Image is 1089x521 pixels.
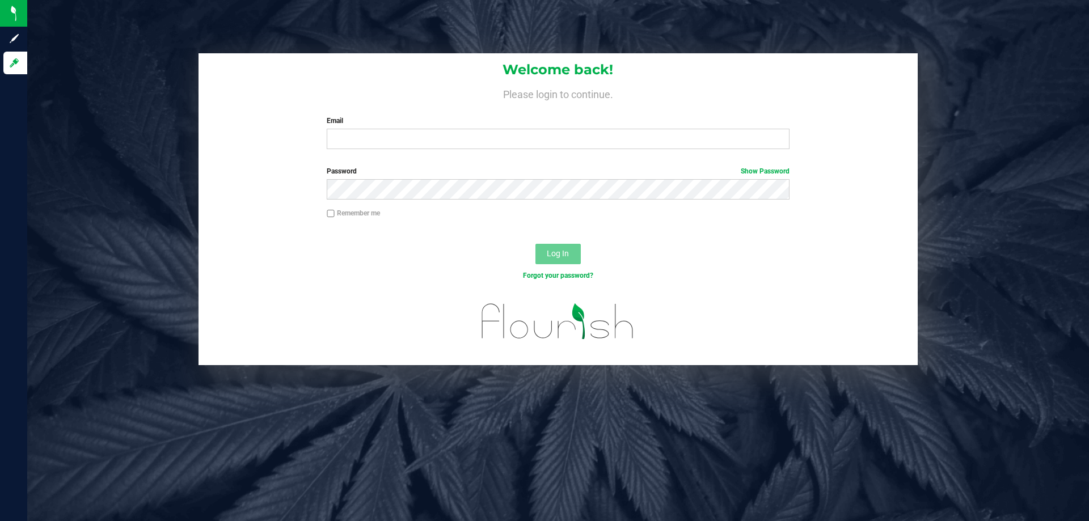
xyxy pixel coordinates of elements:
[327,167,357,175] span: Password
[327,210,335,218] input: Remember me
[9,57,20,69] inline-svg: Log in
[199,62,918,77] h1: Welcome back!
[468,293,648,350] img: flourish_logo.svg
[327,116,789,126] label: Email
[535,244,581,264] button: Log In
[523,272,593,279] a: Forgot your password?
[199,86,918,100] h4: Please login to continue.
[741,167,790,175] a: Show Password
[9,33,20,44] inline-svg: Sign up
[547,249,569,258] span: Log In
[327,208,380,218] label: Remember me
